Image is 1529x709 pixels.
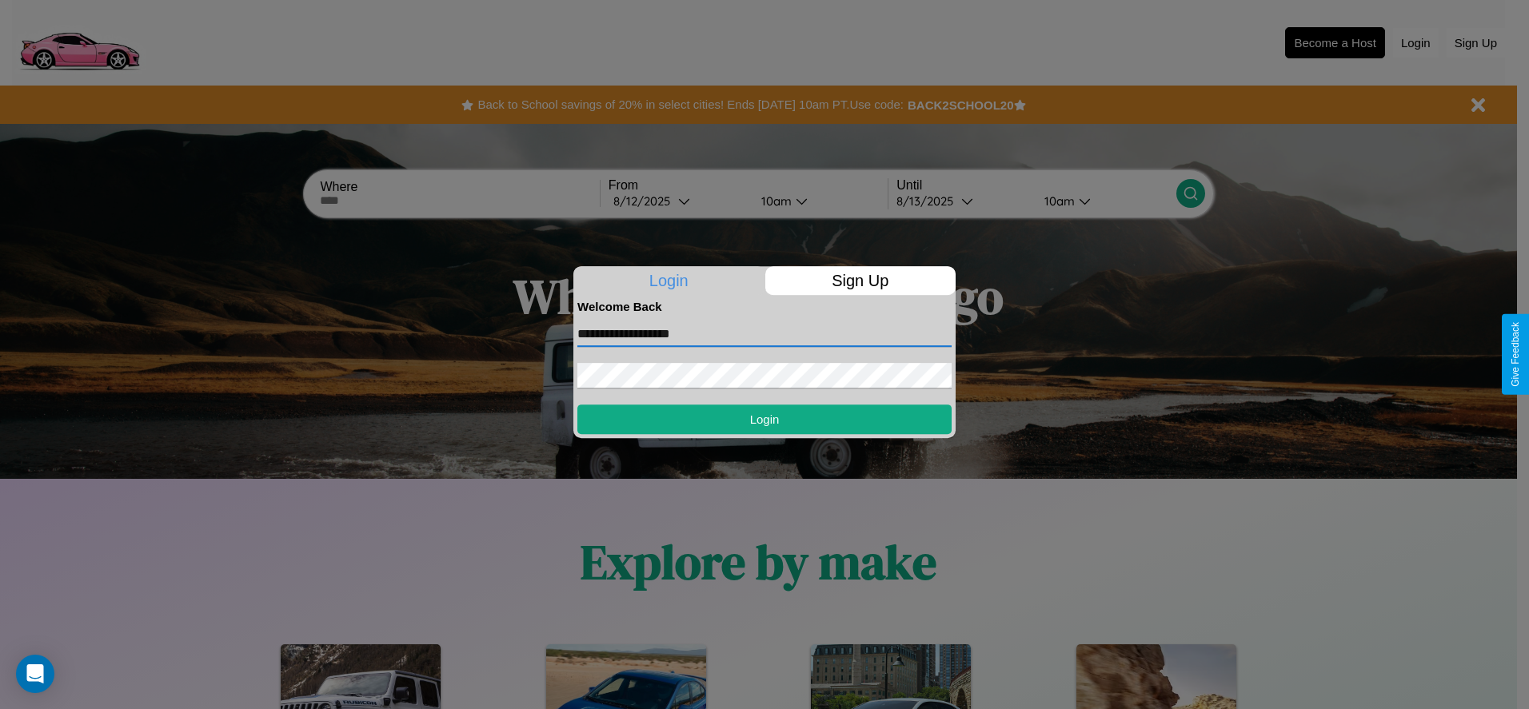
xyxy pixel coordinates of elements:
[577,300,952,313] h4: Welcome Back
[573,266,764,295] p: Login
[1510,322,1521,387] div: Give Feedback
[765,266,956,295] p: Sign Up
[577,404,952,434] button: Login
[16,655,54,693] div: Open Intercom Messenger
